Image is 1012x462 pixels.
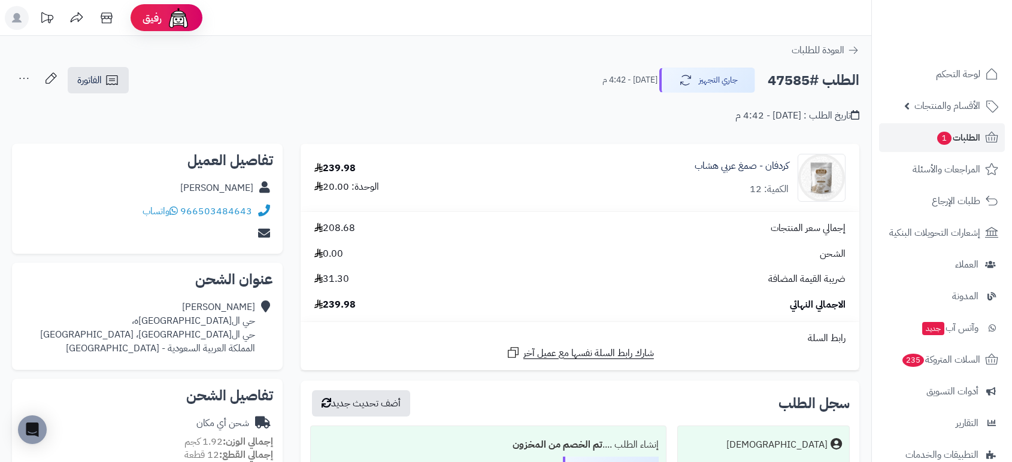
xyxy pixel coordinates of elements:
[166,6,190,30] img: ai-face.png
[32,6,62,33] a: تحديثات المنصة
[506,345,654,360] a: شارك رابط السلة نفسها مع عميل آخر
[314,272,349,286] span: 31.30
[922,322,944,335] span: جديد
[792,43,859,57] a: العودة للطلبات
[879,123,1005,152] a: الطلبات1
[879,314,1005,342] a: وآتس آبجديد
[792,43,844,57] span: العودة للطلبات
[735,109,859,123] div: تاريخ الطلب : [DATE] - 4:42 م
[956,415,978,431] span: التقارير
[820,247,846,261] span: الشحن
[184,434,273,449] small: 1.92 كجم
[726,438,828,452] div: [DEMOGRAPHIC_DATA]
[695,159,789,173] a: كردفان - صمغ عربي هشاب
[901,351,980,368] span: السلات المتروكة
[879,250,1005,279] a: العملاء
[18,415,47,444] div: Open Intercom Messenger
[768,272,846,286] span: ضريبة القيمة المضافة
[790,298,846,312] span: الاجمالي النهائي
[879,345,1005,374] a: السلات المتروكة235
[314,180,379,194] div: الوحدة: 20.00
[314,162,356,175] div: 239.98
[771,221,846,235] span: إجمالي سعر المنتجات
[879,187,1005,215] a: طلبات الإرجاع
[22,153,273,168] h2: تفاصيل العميل
[936,129,980,146] span: الطلبات
[952,288,978,305] span: المدونة
[68,67,129,93] a: الفاتورة
[932,193,980,209] span: طلبات الإرجاع
[196,417,249,430] div: شحن أي مكان
[879,377,1005,406] a: أدوات التسويق
[768,68,859,93] h2: الطلب #47585
[602,74,658,86] small: [DATE] - 4:42 م
[180,204,252,218] a: 966503484643
[936,66,980,83] span: لوحة التحكم
[314,247,343,261] span: 0.00
[143,204,178,218] a: واتساب
[659,68,755,93] button: جاري التجهيز
[798,154,845,202] img: karpro1-90x90.jpg
[879,409,1005,437] a: التقارير
[318,433,659,457] div: إنشاء الطلب ....
[523,346,654,360] span: شارك رابط السلة نفسها مع عميل آخر
[955,256,978,273] span: العملاء
[937,132,952,145] span: 1
[879,60,1005,89] a: لوحة التحكم
[902,354,924,367] span: 235
[180,181,253,195] div: [PERSON_NAME]
[40,300,255,355] div: [PERSON_NAME] حي ال[GEOGRAPHIC_DATA]ه، حي ال[GEOGRAPHIC_DATA]، [GEOGRAPHIC_DATA] المملكة العربية ...
[314,298,356,312] span: 239.98
[219,448,273,462] strong: إجمالي القطع:
[926,383,978,400] span: أدوات التسويق
[879,282,1005,311] a: المدونة
[22,388,273,403] h2: تفاصيل الشحن
[314,221,355,235] span: 208.68
[778,396,850,411] h3: سجل الطلب
[22,272,273,287] h2: عنوان الشحن
[921,320,978,336] span: وآتس آب
[913,161,980,178] span: المراجعات والأسئلة
[513,437,602,452] b: تم الخصم من المخزون
[143,11,162,25] span: رفيق
[750,183,789,196] div: الكمية: 12
[879,218,1005,247] a: إشعارات التحويلات البنكية
[305,332,855,345] div: رابط السلة
[184,448,273,462] small: 12 قطعة
[879,155,1005,184] a: المراجعات والأسئلة
[77,73,102,87] span: الفاتورة
[914,98,980,114] span: الأقسام والمنتجات
[223,434,273,449] strong: إجمالي الوزن:
[312,390,410,417] button: أضف تحديث جديد
[889,224,980,241] span: إشعارات التحويلات البنكية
